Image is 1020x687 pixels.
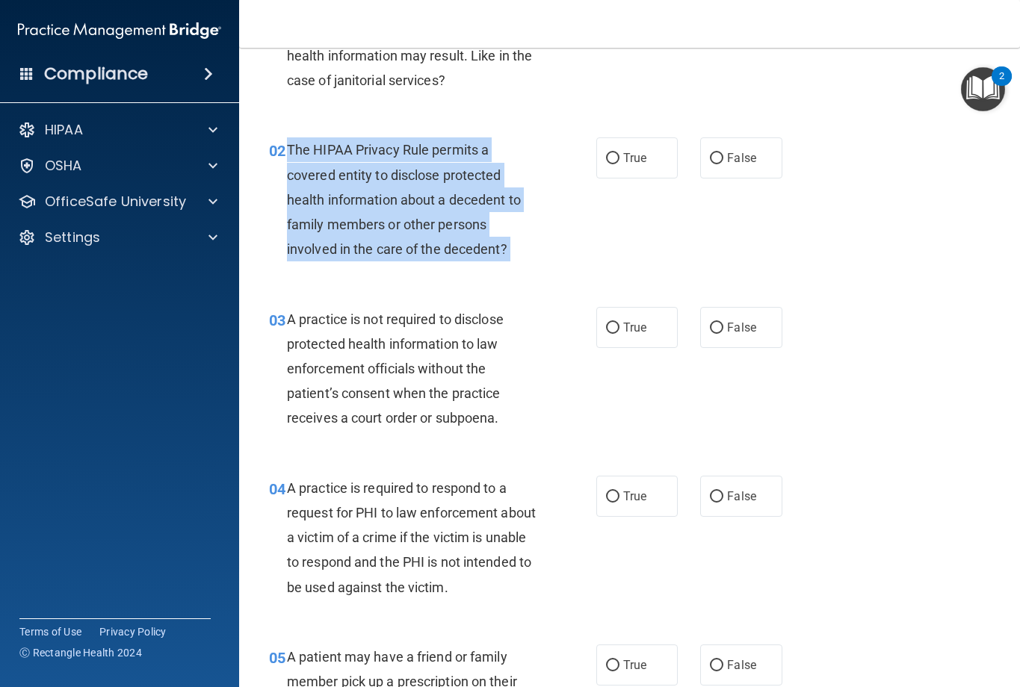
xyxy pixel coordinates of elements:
input: False [710,153,723,164]
span: A practice is required to respond to a request for PHI to law enforcement about a victim of a cri... [287,480,536,595]
p: HIPAA [45,121,83,139]
span: Ⓒ Rectangle Health 2024 [19,645,142,660]
span: False [727,658,756,672]
span: True [623,320,646,335]
iframe: Drift Widget Chat Controller [761,581,1002,641]
span: A practice is not required to disclose protected health information to law enforcement officials ... [287,311,504,426]
a: OSHA [18,157,217,175]
input: True [606,323,619,334]
a: Terms of Use [19,624,81,639]
span: False [727,489,756,503]
p: Settings [45,229,100,246]
input: False [710,660,723,671]
span: True [623,151,646,165]
input: True [606,153,619,164]
span: True [623,489,646,503]
input: True [606,491,619,503]
span: 03 [269,311,285,329]
a: Privacy Policy [99,624,167,639]
input: False [710,323,723,334]
span: False [727,151,756,165]
button: Open Resource Center, 2 new notifications [961,67,1005,111]
span: 02 [269,142,285,160]
span: True [623,658,646,672]
a: OfficeSafe University [18,193,217,211]
p: OfficeSafe University [45,193,186,211]
span: 04 [269,480,285,498]
span: 05 [269,649,285,667]
p: OSHA [45,157,82,175]
input: True [606,660,619,671]
a: Settings [18,229,217,246]
div: 2 [999,76,1004,96]
a: HIPAA [18,121,217,139]
input: False [710,491,723,503]
img: PMB logo [18,16,221,46]
span: The HIPAA Privacy Rule permits a covered entity to disclose protected health information about a ... [287,142,521,257]
h4: Compliance [44,63,148,84]
span: False [727,320,756,335]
